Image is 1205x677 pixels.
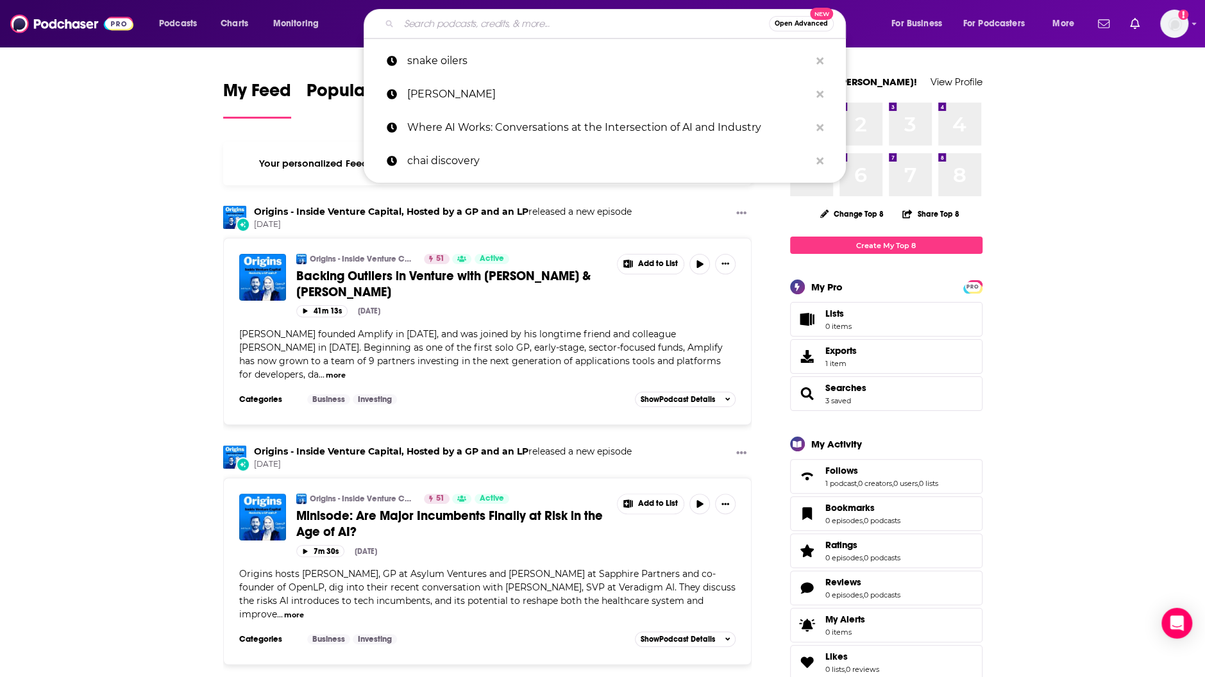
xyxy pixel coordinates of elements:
a: Active [475,494,509,504]
span: Charts [221,15,248,33]
a: Charts [212,13,256,34]
span: , [857,479,858,488]
a: 0 podcasts [864,590,900,599]
span: ... [277,608,283,620]
img: Minisode: Are Major Incumbents Finally at Risk in the Age of AI? [239,494,286,540]
div: My Pro [811,281,843,293]
a: Origins - Inside Venture Capital, Hosted by a GP and an LP [223,446,246,469]
div: [DATE] [358,306,380,315]
span: Exports [825,345,857,356]
span: 51 [436,492,444,505]
a: 0 lists [919,479,938,488]
img: Origins - Inside Venture Capital, Hosted by a GP and an LP [296,254,307,264]
button: Share Top 8 [902,201,959,226]
a: Ratings [795,542,820,560]
a: 0 episodes [825,553,863,562]
button: Show More Button [715,254,736,274]
a: My Feed [223,79,291,119]
span: My Alerts [795,616,820,634]
img: Origins - Inside Venture Capital, Hosted by a GP and an LP [223,206,246,229]
p: snake oilers [407,44,810,78]
div: Search podcasts, credits, & more... [376,9,858,38]
button: Show More Button [618,255,684,274]
a: 0 episodes [825,590,863,599]
a: 3 saved [825,396,851,405]
button: ShowPodcast Details [635,631,736,647]
span: , [845,665,846,674]
a: [PERSON_NAME] [364,78,846,111]
span: Backing Outliers in Venture with [PERSON_NAME] & [PERSON_NAME] [296,268,591,300]
button: Show More Button [618,494,684,514]
div: [DATE] [355,547,377,556]
button: open menu [150,13,214,34]
button: more [284,610,304,621]
span: Show Podcast Details [641,635,715,644]
a: 0 creators [858,479,892,488]
span: My Alerts [825,614,865,625]
span: Add to List [638,259,678,269]
a: 0 podcasts [864,553,900,562]
span: Open Advanced [775,21,828,27]
p: dan turchin [407,78,810,111]
span: , [863,516,864,525]
a: Likes [795,653,820,671]
img: Backing Outliers in Venture with Sunil Dhaliwal & Mike Dauber [239,254,286,301]
span: PRO [965,282,981,292]
span: Active [480,253,504,265]
h3: Categories [239,634,297,644]
a: PRO [965,281,981,291]
a: Active [475,254,509,264]
h3: released a new episode [254,206,632,218]
div: New Episode [236,457,250,471]
img: User Profile [1160,10,1188,38]
div: New Episode [236,217,250,231]
a: Create My Top 8 [790,237,982,254]
span: [DATE] [254,459,632,470]
button: Show More Button [715,494,736,514]
a: Minisode: Are Major Incumbents Finally at Risk in the Age of AI? [296,508,608,540]
a: Business [307,634,350,644]
a: Origins - Inside Venture Capital, Hosted by a GP and an LP [254,446,528,457]
span: Show Podcast Details [641,395,715,404]
a: Investing [353,634,397,644]
svg: Add a profile image [1178,10,1188,20]
a: 0 users [893,479,918,488]
span: , [863,590,864,599]
span: 0 items [825,322,852,331]
button: 7m 30s [296,545,344,557]
span: 1 item [825,359,857,368]
span: Monitoring [273,15,319,33]
span: 0 items [825,628,865,637]
a: Business [307,394,350,405]
a: Show notifications dropdown [1093,13,1115,35]
span: [DATE] [254,219,632,230]
span: For Podcasters [963,15,1025,33]
a: Where AI Works: Conversations at the Intersection of AI and Industry [364,111,846,144]
a: Ratings [825,539,900,551]
span: Lists [795,310,820,328]
span: Exports [795,347,820,365]
a: Origins - Inside Venture Capital, Hosted by a GP and an LP [310,254,416,264]
span: New [810,8,833,20]
span: , [892,479,893,488]
img: Origins - Inside Venture Capital, Hosted by a GP and an LP [296,494,307,504]
span: Follows [825,465,858,476]
a: chai discovery [364,144,846,178]
div: My Activity [811,438,862,450]
span: Podcasts [159,15,197,33]
a: My Alerts [790,608,982,642]
span: Lists [825,308,844,319]
a: Backing Outliers in Venture with [PERSON_NAME] & [PERSON_NAME] [296,268,608,300]
h3: Categories [239,394,297,405]
a: Searches [825,382,866,394]
span: , [863,553,864,562]
span: Minisode: Are Major Incumbents Finally at Risk in the Age of AI? [296,508,603,540]
a: Follows [825,465,938,476]
button: Show More Button [731,206,752,222]
button: open menu [882,13,958,34]
button: more [326,370,346,381]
